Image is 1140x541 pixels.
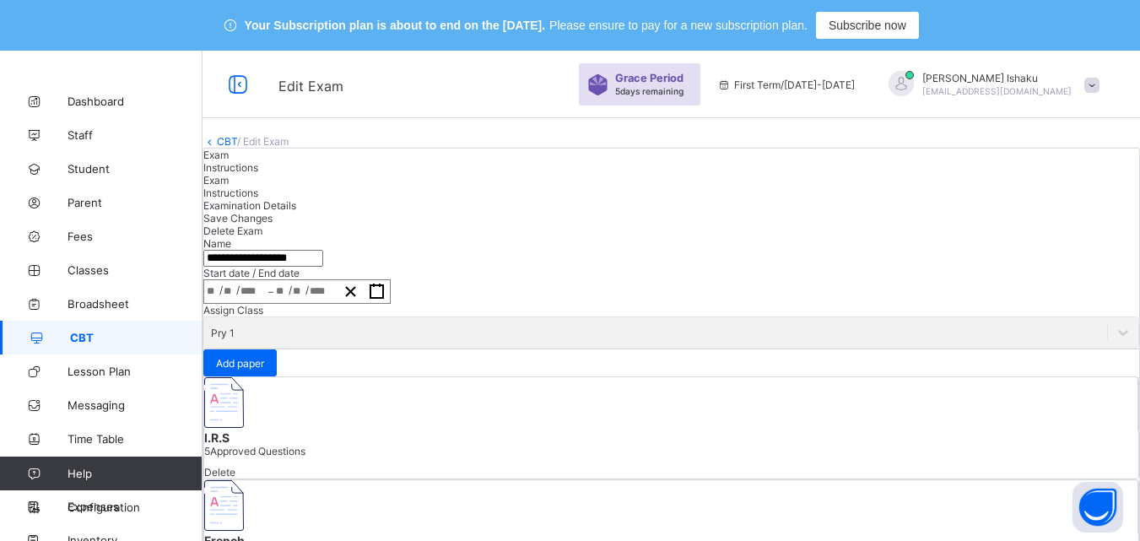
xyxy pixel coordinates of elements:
span: Add paper [216,357,264,370]
span: CBT [70,331,203,344]
span: I.R.S [204,430,1138,445]
span: Exam [203,174,229,187]
span: / [305,283,309,297]
span: Instructions [203,161,258,174]
span: Delete Exam [203,225,262,237]
span: Fees [68,230,203,243]
span: Instructions [203,187,258,199]
span: Delete [204,466,235,479]
span: – [268,285,273,298]
span: Please ensure to pay for a new subscription plan. [549,19,808,32]
span: Save Changes [203,212,273,225]
span: Name [203,237,231,250]
span: Configuration [68,500,202,514]
span: Assign Class [203,304,263,316]
img: sticker-purple.71386a28dfed39d6af7621340158ba97.svg [587,74,608,95]
img: paper.51c7246d8542dfe900819678dd513d8e.svg [204,480,244,531]
span: Grace Period [615,72,683,84]
span: Lesson Plan [68,365,203,378]
span: Staff [68,128,203,142]
span: session/term information [717,78,855,91]
span: Messaging [68,398,203,412]
span: Subscribe now [829,19,906,32]
a: CBT [217,135,237,148]
span: Broadsheet [68,297,203,311]
span: / [236,283,240,297]
span: Student [68,162,203,176]
span: Dashboard [68,95,203,108]
span: [EMAIL_ADDRESS][DOMAIN_NAME] [922,86,1072,96]
span: Time Table [68,432,203,446]
div: MichaelIshaku [872,71,1108,99]
span: Edit Exam [278,78,343,95]
button: Open asap [1072,482,1123,533]
span: Help [68,467,202,480]
span: Start date / End date [203,267,300,279]
span: / Edit Exam [237,135,289,148]
span: / [219,283,223,297]
span: Parent [68,196,203,209]
img: paper.51c7246d8542dfe900819678dd513d8e.svg [204,377,244,428]
span: Classes [68,263,203,277]
span: Exam [203,149,229,161]
span: Examination Details [203,199,296,212]
span: 5 days remaining [615,86,683,96]
span: / [289,283,292,297]
span: Your Subscription plan is about to end on the [DATE]. [245,19,545,32]
span: [PERSON_NAME] Ishaku [922,72,1072,84]
span: 5 Approved Questions [204,445,305,457]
